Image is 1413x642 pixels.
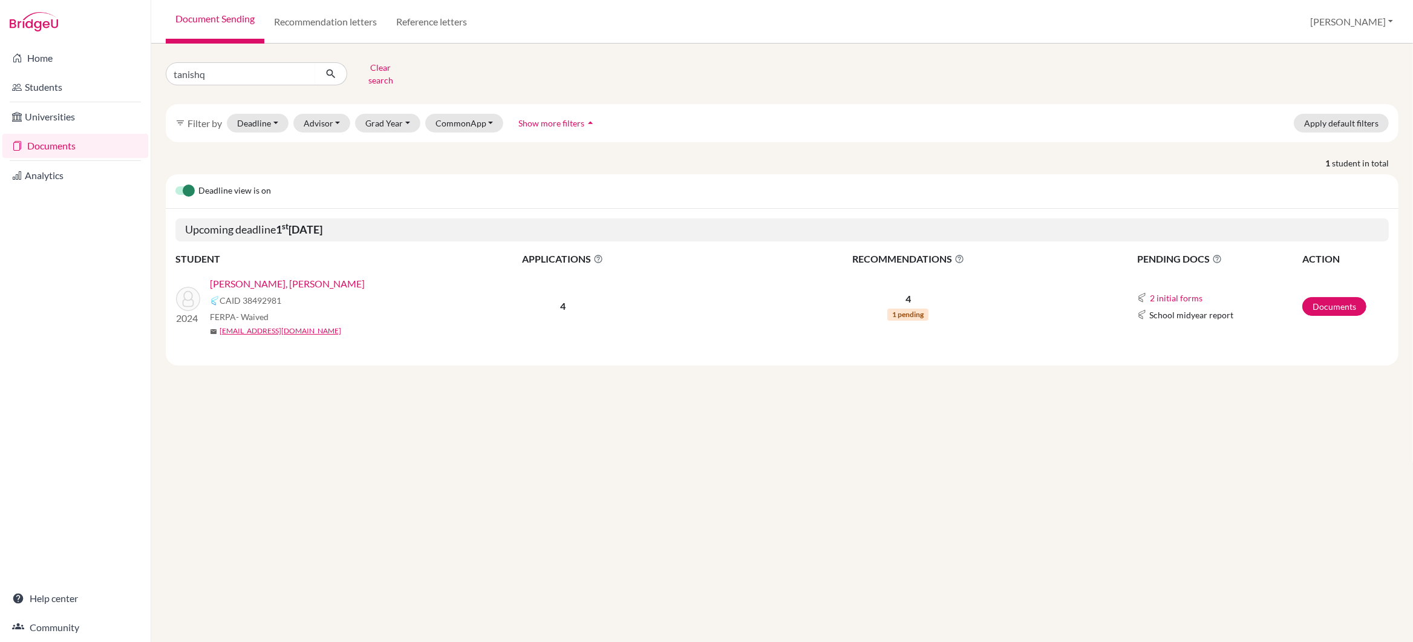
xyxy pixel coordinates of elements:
span: 1 pending [887,309,928,321]
span: PENDING DOCS [1137,252,1301,266]
a: Community [2,615,148,640]
th: STUDENT [175,251,417,267]
span: Deadline view is on [198,184,271,198]
a: Students [2,75,148,99]
a: [EMAIL_ADDRESS][DOMAIN_NAME] [220,326,341,336]
b: 1 [DATE] [276,223,322,236]
img: Bridge-U [10,12,58,31]
button: CommonApp [425,114,504,133]
span: Filter by [188,117,222,129]
sup: st [282,221,289,231]
span: RECOMMENDATIONS [709,252,1108,266]
strong: 1 [1325,157,1332,169]
a: Home [2,46,148,70]
button: 2 initial forms [1149,291,1203,305]
button: [PERSON_NAME] [1305,10,1398,33]
button: Show more filtersarrow_drop_up [508,114,607,133]
button: Advisor [293,114,351,133]
a: Documents [2,134,148,158]
span: APPLICATIONS [418,252,708,266]
span: student in total [1332,157,1398,169]
p: 4 [709,292,1108,306]
a: [PERSON_NAME], [PERSON_NAME] [210,277,365,291]
a: Help center [2,586,148,611]
span: - Waived [236,312,269,322]
button: Apply default filters [1294,114,1389,133]
i: filter_list [175,118,185,128]
img: Common App logo [1137,310,1147,319]
span: Show more filters [518,118,584,128]
span: CAID 38492981 [220,294,281,307]
i: arrow_drop_up [584,117,596,129]
a: Universities [2,105,148,129]
b: 4 [560,300,566,312]
button: Deadline [227,114,289,133]
img: Common App logo [1137,293,1147,303]
th: ACTION [1302,251,1389,267]
img: Common App logo [210,296,220,306]
button: Grad Year [355,114,420,133]
span: mail [210,328,217,335]
input: Find student by name... [166,62,316,85]
button: Clear search [347,58,414,90]
span: School midyear report [1149,309,1233,321]
img: TEJWANI, Tanishq Mukesh [176,287,200,311]
a: Analytics [2,163,148,188]
a: Documents [1302,297,1366,316]
span: FERPA [210,310,269,323]
p: 2024 [176,311,200,326]
h5: Upcoming deadline [175,218,1389,241]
